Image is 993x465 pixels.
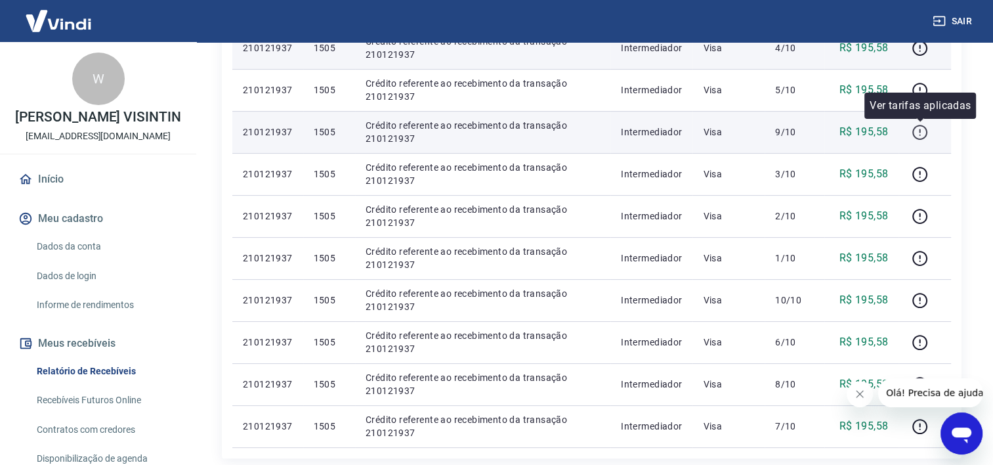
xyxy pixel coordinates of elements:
p: R$ 195,58 [839,208,889,224]
p: Intermediador [621,125,682,139]
p: R$ 195,58 [839,124,889,140]
p: Intermediador [621,378,682,391]
iframe: Botão para abrir a janela de mensagens [940,412,982,454]
p: 2/10 [775,210,814,223]
p: Crédito referente ao recebimento da transação 210121937 [366,329,600,355]
p: R$ 195,58 [839,334,889,350]
p: Intermediador [621,336,682,349]
p: Crédito referente ao recebimento da transação 210121937 [366,413,600,439]
p: Crédito referente ao recebimento da transação 210121937 [366,287,600,313]
p: 9/10 [775,125,814,139]
span: Olá! Precisa de ajuda? [8,9,110,20]
img: Vindi [16,1,101,41]
p: Crédito referente ao recebimento da transação 210121937 [366,77,600,103]
p: 1505 [314,336,345,349]
p: Intermediador [621,83,682,97]
p: Visa [703,167,754,181]
p: 210121937 [243,167,293,181]
a: Contratos com credores [32,416,180,443]
p: R$ 195,58 [839,250,889,266]
p: Intermediador [621,420,682,433]
p: 210121937 [243,378,293,391]
p: Ver tarifas aplicadas [870,98,971,114]
button: Sair [930,9,977,33]
p: Crédito referente ao recebimento da transação 210121937 [366,203,600,229]
p: Crédito referente ao recebimento da transação 210121937 [366,119,600,145]
p: 8/10 [775,378,814,391]
p: Visa [703,125,754,139]
div: W [72,53,125,105]
p: Visa [703,210,754,223]
a: Informe de rendimentos [32,292,180,319]
iframe: Fechar mensagem [847,381,873,407]
p: 210121937 [243,41,293,55]
p: Intermediador [621,252,682,265]
p: Crédito referente ao recebimento da transação 210121937 [366,161,600,187]
p: 1505 [314,252,345,265]
p: Visa [703,41,754,55]
p: R$ 195,58 [839,166,889,182]
p: Intermediador [621,210,682,223]
p: 4/10 [775,41,814,55]
a: Recebíveis Futuros Online [32,387,180,414]
a: Início [16,165,180,194]
p: 6/10 [775,336,814,349]
p: Crédito referente ao recebimento da transação 210121937 [366,35,600,61]
iframe: Mensagem da empresa [878,378,982,407]
p: [EMAIL_ADDRESS][DOMAIN_NAME] [26,129,171,143]
p: 1505 [314,125,345,139]
p: 210121937 [243,336,293,349]
p: 210121937 [243,294,293,307]
p: 1505 [314,167,345,181]
p: Intermediador [621,41,682,55]
p: Intermediador [621,167,682,181]
p: Crédito referente ao recebimento da transação 210121937 [366,371,600,397]
p: 1505 [314,378,345,391]
a: Dados da conta [32,233,180,260]
p: 1505 [314,83,345,97]
p: 10/10 [775,294,814,307]
p: 3/10 [775,167,814,181]
a: Dados de login [32,263,180,290]
p: 1505 [314,41,345,55]
p: R$ 195,58 [839,82,889,98]
p: Intermediador [621,294,682,307]
p: Crédito referente ao recebimento da transação 210121937 [366,245,600,271]
p: 5/10 [775,83,814,97]
button: Meus recebíveis [16,329,180,358]
p: Visa [703,294,754,307]
p: 210121937 [243,125,293,139]
button: Meu cadastro [16,204,180,233]
p: 210121937 [243,420,293,433]
p: 1505 [314,420,345,433]
p: Visa [703,83,754,97]
p: Visa [703,252,754,265]
p: R$ 195,58 [839,376,889,392]
p: R$ 195,58 [839,418,889,434]
p: Visa [703,420,754,433]
p: 7/10 [775,420,814,433]
p: 210121937 [243,252,293,265]
p: Visa [703,336,754,349]
p: 210121937 [243,83,293,97]
p: R$ 195,58 [839,40,889,56]
a: Relatório de Recebíveis [32,358,180,385]
p: [PERSON_NAME] VISINTIN [15,110,181,124]
p: 1505 [314,210,345,223]
p: R$ 195,58 [839,292,889,308]
p: Visa [703,378,754,391]
p: 1505 [314,294,345,307]
p: 1/10 [775,252,814,265]
p: 210121937 [243,210,293,223]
